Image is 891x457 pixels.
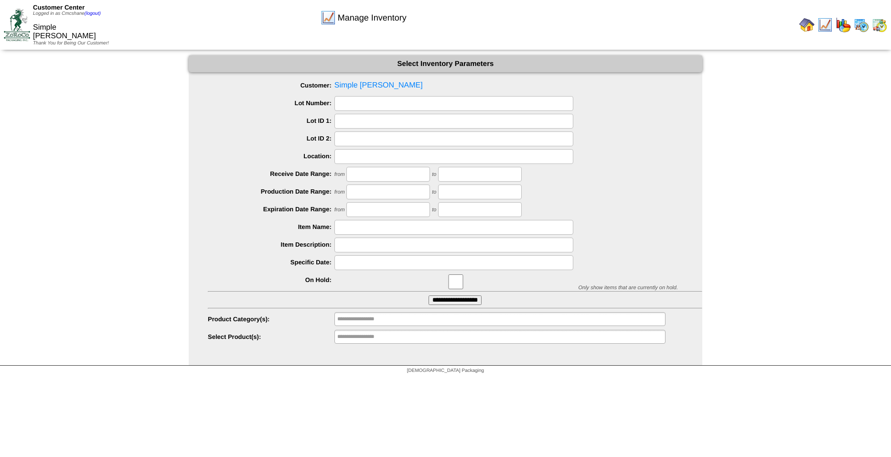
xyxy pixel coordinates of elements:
[432,172,436,177] span: to
[85,11,101,16] a: (logout)
[208,117,334,124] label: Lot ID 1:
[338,13,407,23] span: Manage Inventory
[208,99,334,107] label: Lot Number:
[836,17,851,33] img: graph.gif
[33,23,96,40] span: Simple [PERSON_NAME]
[208,170,334,177] label: Receive Date Range:
[33,4,85,11] span: Customer Center
[208,152,334,160] label: Location:
[334,189,345,195] span: from
[33,41,109,46] span: Thank You for Being Our Customer!
[208,206,334,213] label: Expiration Date Range:
[208,333,334,340] label: Select Product(s):
[208,135,334,142] label: Lot ID 2:
[208,259,334,266] label: Specific Date:
[4,9,30,41] img: ZoRoCo_Logo(Green%26Foil)%20jpg.webp
[817,17,833,33] img: line_graph.gif
[334,207,345,213] span: from
[321,10,336,25] img: line_graph.gif
[33,11,101,16] span: Logged in as Cmcshane
[432,189,436,195] span: to
[208,276,334,283] label: On Hold:
[208,241,334,248] label: Item Description:
[208,78,702,93] span: Simple [PERSON_NAME]
[208,82,334,89] label: Customer:
[208,223,334,230] label: Item Name:
[799,17,815,33] img: home.gif
[208,316,334,323] label: Product Category(s):
[854,17,869,33] img: calendarprod.gif
[189,55,702,72] div: Select Inventory Parameters
[578,285,677,291] span: Only show items that are currently on hold.
[872,17,887,33] img: calendarinout.gif
[407,368,484,373] span: [DEMOGRAPHIC_DATA] Packaging
[432,207,436,213] span: to
[334,172,345,177] span: from
[208,188,334,195] label: Production Date Range:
